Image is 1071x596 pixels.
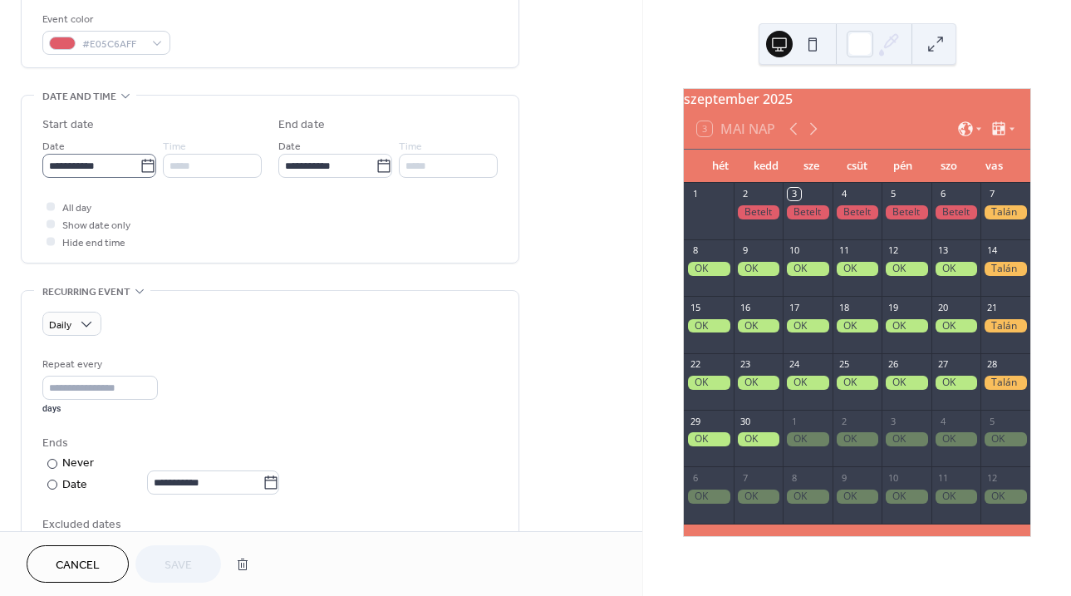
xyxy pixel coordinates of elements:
div: OK [833,490,882,504]
div: OK [882,319,931,333]
div: OK [931,376,981,390]
div: 12 [985,471,998,484]
div: OK [684,262,734,276]
span: Time [163,138,186,155]
div: 14 [985,244,998,257]
div: OK [882,490,931,504]
div: OK [783,262,833,276]
div: OK [783,319,833,333]
div: OK [931,319,981,333]
div: OK [734,490,784,504]
button: Cancel [27,545,129,583]
div: Talán [980,376,1030,390]
div: Betelt [931,205,981,219]
div: OK [833,376,882,390]
div: 20 [936,301,949,313]
span: Recurring event [42,283,130,301]
div: Betelt [783,205,833,219]
div: OK [931,262,981,276]
span: Show date only [62,217,130,234]
div: 18 [838,301,850,313]
div: 6 [936,188,949,200]
div: OK [882,432,931,446]
div: OK [783,432,833,446]
div: 8 [788,471,800,484]
div: 15 [689,301,701,313]
div: 5 [887,188,899,200]
span: Hide end time [62,234,125,252]
div: Talán [980,319,1030,333]
div: 23 [739,358,751,371]
div: OK [684,319,734,333]
div: OK [882,376,931,390]
div: szo [926,150,971,183]
div: OK [931,432,981,446]
div: 25 [838,358,850,371]
div: csüt [834,150,880,183]
div: sze [789,150,834,183]
div: 3 [788,188,800,200]
div: 7 [985,188,998,200]
div: OK [684,376,734,390]
div: 11 [936,471,949,484]
div: Talán [980,262,1030,276]
div: 13 [936,244,949,257]
div: 17 [788,301,800,313]
div: OK [980,490,1030,504]
div: OK [833,262,882,276]
div: OK [684,432,734,446]
div: Repeat every [42,356,155,373]
div: 29 [689,415,701,427]
span: #E05C6AFF [82,36,144,53]
div: OK [931,490,981,504]
div: Never [62,455,95,472]
div: 19 [887,301,899,313]
div: 10 [788,244,800,257]
div: 28 [985,358,998,371]
div: hét [697,150,743,183]
div: Betelt [833,205,882,219]
div: OK [833,432,882,446]
div: OK [833,319,882,333]
div: 11 [838,244,850,257]
div: szeptember 2025 [684,89,1030,109]
div: 1 [788,415,800,427]
span: Date [42,138,65,155]
div: Event color [42,11,167,28]
div: 5 [985,415,998,427]
div: OK [882,262,931,276]
div: 16 [739,301,751,313]
span: Date and time [42,88,116,106]
div: 27 [936,358,949,371]
div: 2 [739,188,751,200]
span: Daily [49,316,71,335]
div: OK [734,319,784,333]
div: 3 [887,415,899,427]
div: 22 [689,358,701,371]
div: 1 [689,188,701,200]
div: OK [734,376,784,390]
div: Ends [42,435,494,452]
div: End date [278,116,325,134]
span: Excluded dates [42,516,498,534]
span: Time [399,138,422,155]
div: kedd [743,150,789,183]
div: Betelt [882,205,931,219]
span: Cancel [56,557,100,574]
div: pén [880,150,926,183]
div: 12 [887,244,899,257]
span: Date [278,138,301,155]
div: Date [62,475,279,495]
div: OK [980,432,1030,446]
div: 8 [689,244,701,257]
div: Betelt [734,205,784,219]
div: OK [734,432,784,446]
div: 24 [788,358,800,371]
span: All day [62,199,91,217]
div: OK [734,262,784,276]
div: 4 [936,415,949,427]
div: 26 [887,358,899,371]
div: vas [971,150,1017,183]
div: Start date [42,116,94,134]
